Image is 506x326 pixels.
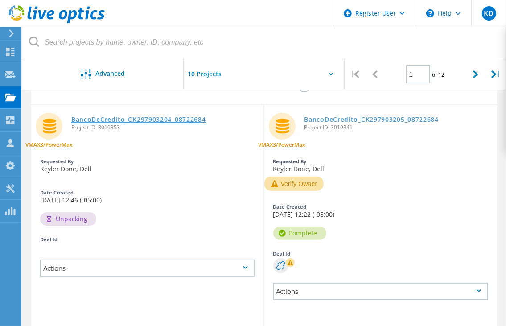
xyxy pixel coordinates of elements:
span: Advanced [95,70,125,77]
div: Deal Id [273,251,489,256]
div: [DATE] 12:46 (-05:00) [31,186,263,208]
div: Requested By [273,159,489,164]
div: | [486,58,506,90]
span: Project ID: 3019341 [304,125,493,130]
div: | [345,58,365,90]
button: Verify Owner [264,177,324,191]
div: Complete [273,227,326,240]
a: Live Optics Dashboard [9,19,105,25]
svg: \n [426,9,434,17]
span: VMAX3/PowerMax [25,142,73,148]
span: of 12 [432,71,445,78]
span: KD [484,10,494,17]
div: Unpacking [40,212,96,226]
span: Project ID: 3019353 [71,125,259,130]
div: Keyler Done, Dell [264,154,498,177]
div: Actions [273,283,489,300]
a: BancoDeCredito_CK297903204_08722684 [71,116,206,123]
div: Deal Id [40,237,255,242]
div: Date Created [40,190,255,195]
div: Actions [40,260,255,277]
div: [DATE] 12:22 (-05:00) [264,200,498,222]
div: Keyler Done, Dell [31,154,263,177]
div: Requested By [40,159,255,164]
a: BancoDeCredito_CK297903205_08722684 [304,116,439,123]
div: Date Created [273,204,489,209]
span: VMAX3/PowerMax [259,142,306,148]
